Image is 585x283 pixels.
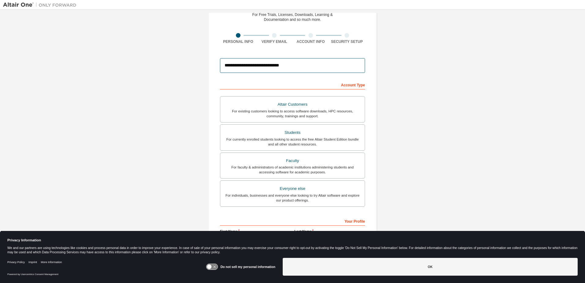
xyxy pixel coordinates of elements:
[252,12,333,22] div: For Free Trials, Licenses, Downloads, Learning & Documentation and so much more.
[224,165,361,175] div: For faculty & administrators of academic institutions administering students and accessing softwa...
[224,137,361,147] div: For currently enrolled students looking to access the free Altair Student Edition bundle and all ...
[224,100,361,109] div: Altair Customers
[220,80,365,89] div: Account Type
[220,229,291,234] label: First Name
[329,39,365,44] div: Security Setup
[220,39,256,44] div: Personal Info
[224,193,361,203] div: For individuals, businesses and everyone else looking to try Altair software and explore our prod...
[220,216,365,226] div: Your Profile
[292,39,329,44] div: Account Info
[3,2,80,8] img: Altair One
[224,128,361,137] div: Students
[294,229,365,234] label: Last Name
[224,109,361,119] div: For existing customers looking to access software downloads, HPC resources, community, trainings ...
[224,157,361,165] div: Faculty
[224,184,361,193] div: Everyone else
[256,39,293,44] div: Verify Email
